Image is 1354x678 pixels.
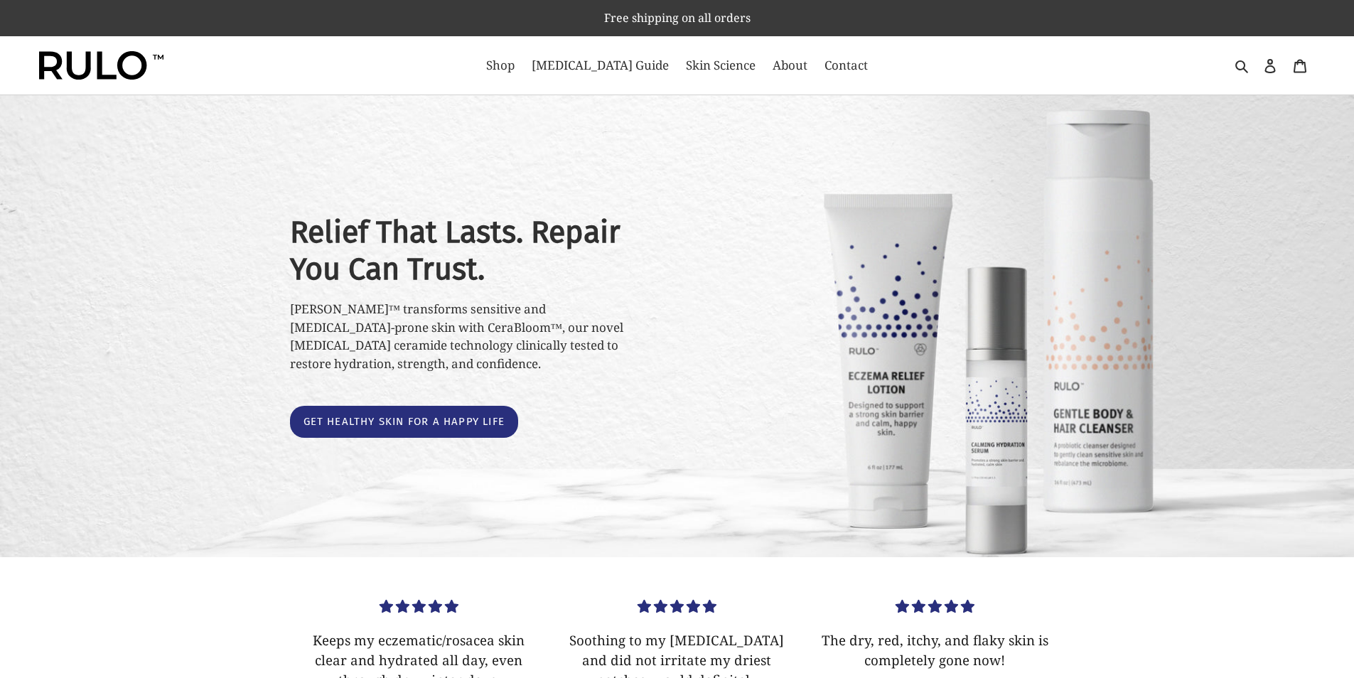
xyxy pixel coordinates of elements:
[638,597,716,615] span: 5.00 stars
[1,1,1353,34] p: Free shipping on all orders
[525,54,676,77] a: [MEDICAL_DATA] Guide
[380,597,458,615] span: 5.00 stars
[773,57,807,74] span: About
[290,214,652,287] h2: Relief That Lasts. Repair You Can Trust.
[290,406,519,438] a: Get healthy skin for a happy life: Catalog
[39,51,163,80] img: Rulo™ Skin
[479,54,522,77] a: Shop
[765,54,815,77] a: About
[686,57,756,74] span: Skin Science
[896,597,974,615] span: 5.00 stars
[817,54,875,77] a: Contact
[824,57,868,74] span: Contact
[817,630,1053,670] p: The dry, red, itchy, and flaky skin is completely gone now!
[532,57,669,74] span: [MEDICAL_DATA] Guide
[486,57,515,74] span: Shop
[679,54,763,77] a: Skin Science
[1283,611,1340,664] iframe: Gorgias live chat messenger
[290,300,652,372] p: [PERSON_NAME]™ transforms sensitive and [MEDICAL_DATA]-prone skin with CeraBloom™, our novel [MED...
